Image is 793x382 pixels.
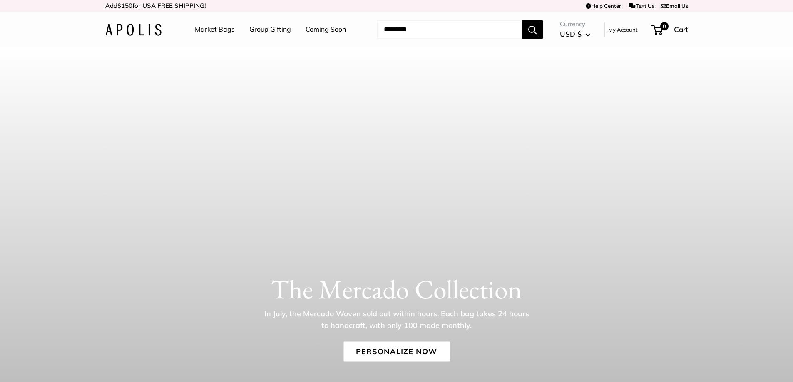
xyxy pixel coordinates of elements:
a: Text Us [629,2,654,9]
button: Search [522,20,543,39]
a: Coming Soon [306,23,346,36]
span: Cart [674,25,688,34]
span: $150 [117,2,132,10]
span: 0 [660,22,668,30]
p: In July, the Mercado Woven sold out within hours. Each bag takes 24 hours to handcraft, with only... [261,308,532,331]
a: Email Us [661,2,688,9]
a: Group Gifting [249,23,291,36]
h1: The Mercado Collection [105,273,688,305]
a: My Account [608,25,638,35]
a: 0 Cart [652,23,688,36]
span: USD $ [560,30,582,38]
button: USD $ [560,27,590,41]
img: Apolis [105,24,162,36]
a: Market Bags [195,23,235,36]
input: Search... [377,20,522,39]
span: Currency [560,18,590,30]
a: Help Center [586,2,621,9]
a: Personalize Now [343,341,450,361]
